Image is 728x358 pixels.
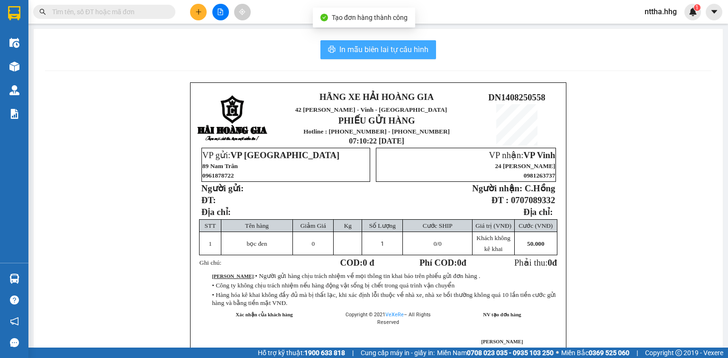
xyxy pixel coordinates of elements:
span: Số Lượng [369,222,396,229]
span: | [352,348,354,358]
span: 0 [434,240,437,247]
span: caret-down [710,8,719,16]
img: solution-icon [9,109,19,119]
span: Giảm Giá [300,222,326,229]
span: C.Hồng [525,183,555,193]
strong: Phí COD: đ [419,258,466,268]
strong: NV tạo đơn hàng [483,312,521,317]
strong: 0708 023 035 - 0935 103 250 [467,349,554,357]
span: Ghi chú: [200,259,221,266]
span: notification [10,317,19,326]
span: • Người gửi hàng chịu trách nhiệm về mọi thông tin khai báo trên phiếu gửi đơn hàng . [255,272,480,279]
strong: Người nhận: [472,183,522,193]
img: warehouse-icon [9,274,19,284]
span: question-circle [10,295,19,304]
strong: 1900 633 818 [304,349,345,357]
span: VP [GEOGRAPHIC_DATA] [230,150,339,160]
span: search [39,9,46,15]
span: /0 [434,240,442,247]
strong: Xác nhận của khách hàng [236,312,293,317]
span: 0961878722 [202,172,234,179]
img: warehouse-icon [9,85,19,95]
img: logo [197,95,268,142]
button: aim [234,4,251,20]
span: Khách không kê khai [476,234,510,252]
span: Cung cấp máy in - giấy in: [361,348,435,358]
span: VP nhận: [489,150,555,160]
strong: Hotline : [PHONE_NUMBER] - [PHONE_NUMBER] [303,128,450,135]
span: 0981263737 [524,172,555,179]
span: 0707089332 [511,195,555,205]
span: Cước SHIP [423,222,453,229]
span: aim [239,9,246,15]
span: 89 Nam Trân [202,162,238,170]
span: • Hàng hóa kê khai không đầy đủ mà bị thất lạc, khi xác định lỗi thuộc về nhà xe, nhà xe bồi thườ... [212,291,556,306]
span: nttha.hhg [637,6,684,18]
strong: Địa chỉ: [523,207,553,217]
button: printerIn mẫu biên lai tự cấu hình [320,40,436,59]
span: Copyright © 2021 – All Rights Reserved [346,312,431,325]
span: | [637,348,638,358]
span: 1 [695,4,699,11]
span: Tên hàng [245,222,269,229]
strong: COD: [340,258,374,268]
sup: 1 [694,4,701,11]
span: DN1408250558 [488,92,545,102]
span: STT [205,222,216,229]
button: file-add [212,4,229,20]
span: message [10,338,19,347]
span: [PERSON_NAME] [481,339,523,344]
span: file-add [217,9,224,15]
span: Tạo đơn hàng thành công [332,14,408,21]
span: Hỗ trợ kỹ thuật: [258,348,345,358]
input: Tìm tên, số ĐT hoặc mã đơn [52,7,164,17]
strong: HÃNG XE HẢI HOÀNG GIA [319,92,434,102]
strong: ĐT: [201,195,216,205]
span: 42 [PERSON_NAME] - Vinh - [GEOGRAPHIC_DATA] [295,106,447,113]
span: Miền Bắc [561,348,629,358]
strong: ĐT : [491,195,509,205]
img: icon-new-feature [689,8,697,16]
strong: Người gửi: [201,183,244,193]
span: copyright [675,349,682,356]
strong: 0369 525 060 [589,349,629,357]
span: Giá trị (VNĐ) [475,222,511,229]
span: 0 [312,240,315,247]
span: 1 [381,240,384,247]
button: caret-down [706,4,722,20]
span: VP gửi: [202,150,339,160]
span: bọc đen [246,240,267,247]
span: • Công ty không chịu trách nhiệm nếu hàng động vật sống bị chết trong quá trình vận chuyển [212,282,455,289]
span: 50.000 [527,240,545,247]
span: ⚪️ [556,351,559,355]
strong: [PERSON_NAME] [212,274,254,279]
span: VP Vinh [523,150,555,160]
span: Cước (VNĐ) [519,222,553,229]
span: 0 đ [363,258,374,268]
span: Miền Nam [437,348,554,358]
span: Địa chỉ: [201,207,231,217]
span: check-circle [320,14,328,21]
span: Phải thu: [514,258,557,268]
img: warehouse-icon [9,38,19,48]
strong: PHIẾU GỬI HÀNG [338,116,415,125]
span: Kg [344,222,352,229]
span: 07:10:22 [DATE] [349,137,404,145]
button: plus [190,4,207,20]
a: VeXeRe [385,312,404,318]
span: 0 [547,258,552,268]
span: 24 [PERSON_NAME] [495,162,555,170]
span: 0 [457,258,461,268]
span: 1 [209,240,212,247]
span: đ [552,258,557,268]
img: warehouse-icon [9,62,19,72]
span: plus [195,9,202,15]
span: : [212,274,480,279]
img: logo-vxr [8,6,20,20]
span: printer [328,45,336,54]
span: In mẫu biên lai tự cấu hình [339,44,428,55]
